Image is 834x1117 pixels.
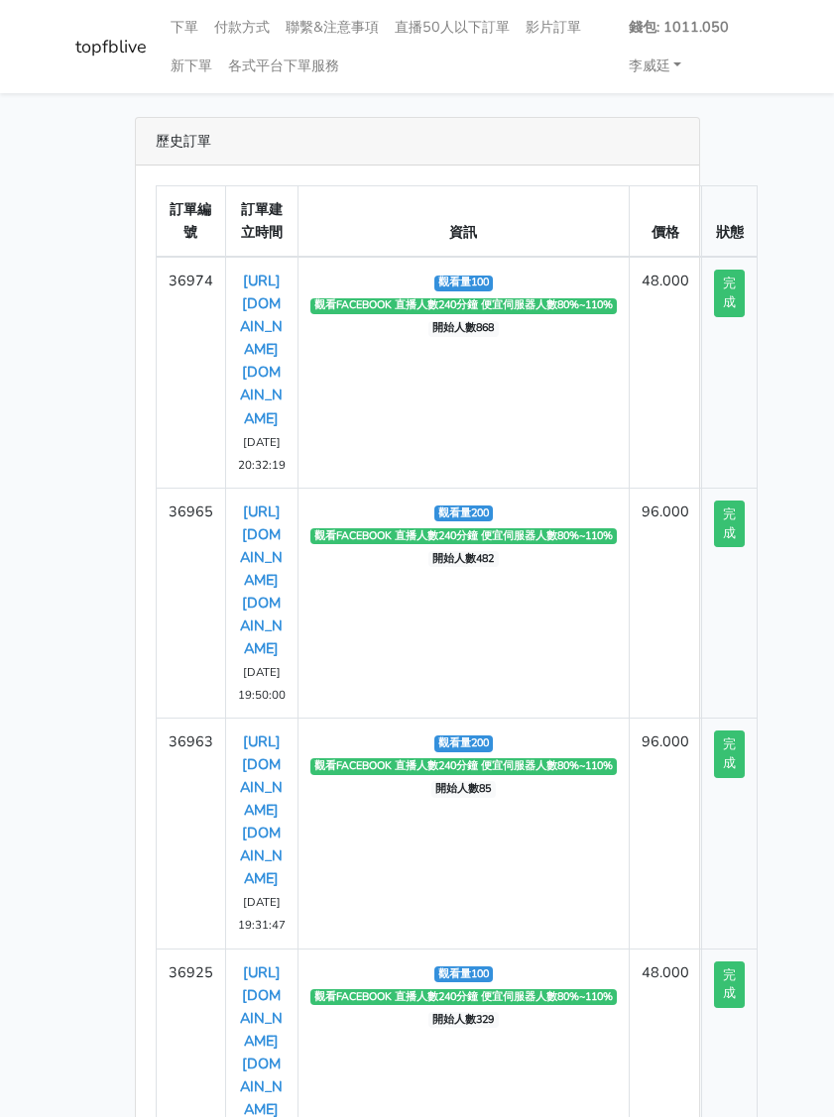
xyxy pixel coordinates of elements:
th: 價格 [630,186,702,258]
td: 48.000 [630,257,702,488]
span: 觀看量100 [434,276,494,291]
a: 聯繫&注意事項 [278,8,387,47]
a: 付款方式 [206,8,278,47]
th: 資訊 [298,186,630,258]
a: 新下單 [163,47,220,85]
span: 觀看量200 [434,735,494,751]
a: 直播50人以下訂單 [387,8,518,47]
span: 開始人數85 [431,781,496,797]
th: 訂單編號 [156,186,225,258]
a: 下單 [163,8,206,47]
small: [DATE] 19:31:47 [238,894,286,933]
a: [URL][DOMAIN_NAME][DOMAIN_NAME] [240,731,283,888]
span: 開始人數329 [428,1012,499,1028]
strong: 錢包: 1011.050 [629,17,729,37]
span: 開始人數482 [428,551,499,567]
button: 完成 [714,270,745,317]
span: 觀看量200 [434,505,494,521]
th: 訂單建立時間 [225,186,298,258]
span: 觀看量100 [434,966,494,982]
span: 觀看FACEBOOK 直播人數240分鐘 便宜伺服器人數80%~110% [310,528,618,544]
small: [DATE] 19:50:00 [238,664,286,703]
button: 完成 [714,730,745,778]
th: 狀態 [702,186,758,258]
small: [DATE] 20:32:19 [238,434,286,473]
span: 開始人數868 [428,321,499,337]
span: 觀看FACEBOOK 直播人數240分鐘 便宜伺服器人數80%~110% [310,989,618,1005]
div: 歷史訂單 [136,118,699,166]
td: 96.000 [630,488,702,718]
button: 完成 [714,501,745,548]
td: 96.000 [630,719,702,949]
a: 各式平台下單服務 [220,47,347,85]
span: 觀看FACEBOOK 直播人數240分鐘 便宜伺服器人數80%~110% [310,758,618,774]
a: 李威廷 [621,47,690,85]
a: [URL][DOMAIN_NAME][DOMAIN_NAME] [240,271,283,427]
a: topfblive [75,28,147,66]
span: 觀看FACEBOOK 直播人數240分鐘 便宜伺服器人數80%~110% [310,298,618,314]
a: 錢包: 1011.050 [621,8,737,47]
td: 36974 [156,257,225,488]
button: 完成 [714,961,745,1009]
a: [URL][DOMAIN_NAME][DOMAIN_NAME] [240,502,283,658]
a: 影片訂單 [518,8,589,47]
td: 36963 [156,719,225,949]
td: 36965 [156,488,225,718]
